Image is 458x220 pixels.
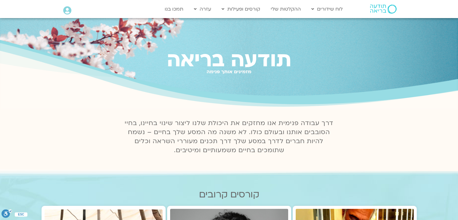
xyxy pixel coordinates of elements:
a: תמכו בנו [162,3,186,15]
a: עזרה [191,3,214,15]
a: קורסים ופעילות [219,3,263,15]
a: לוח שידורים [308,3,346,15]
h2: קורסים קרובים [42,189,417,200]
p: דרך עבודה פנימית אנו מחזקים את היכולת שלנו ליצור שינוי בחיינו, בחיי הסובבים אותנו ובעולם כולו. לא... [121,119,337,155]
a: ההקלטות שלי [268,3,304,15]
img: תודעה בריאה [370,5,397,14]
